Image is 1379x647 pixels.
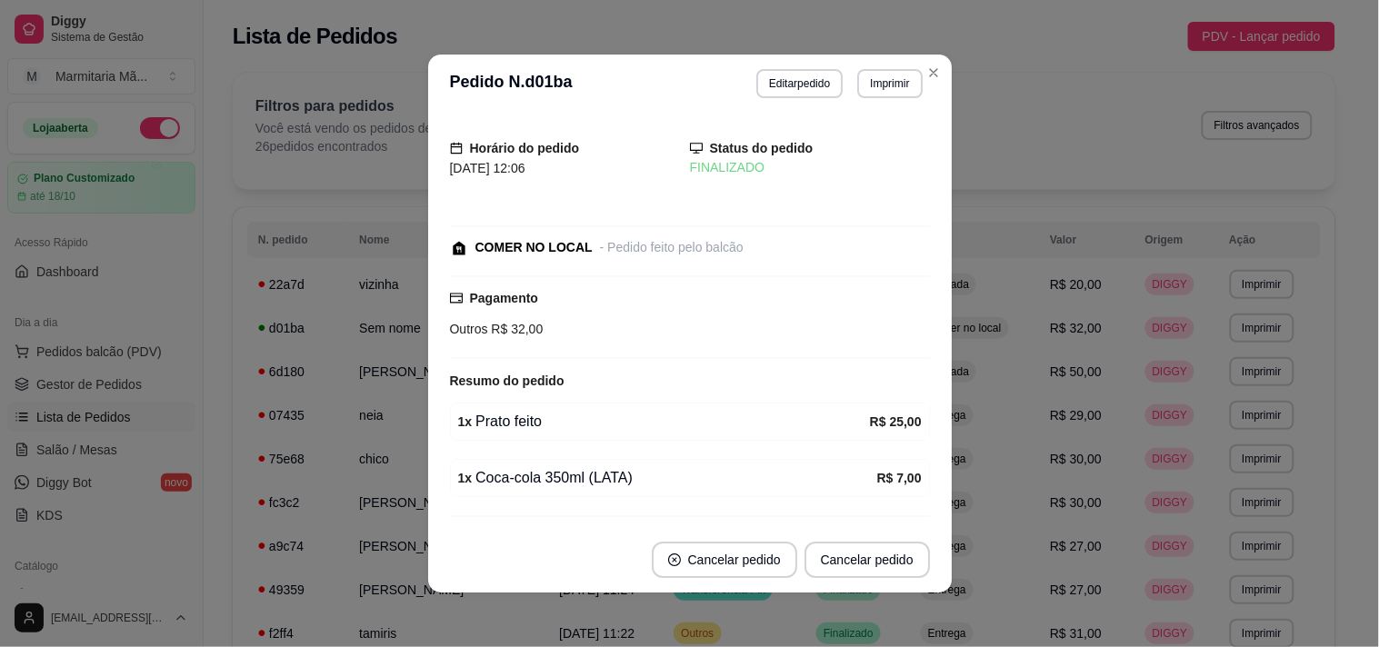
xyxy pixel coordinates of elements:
strong: Status do pedido [710,141,814,155]
button: Editarpedido [756,69,843,98]
strong: R$ 7,00 [877,471,922,485]
span: close-circle [668,553,681,566]
button: Close [919,58,948,87]
strong: R$ 25,00 [870,414,922,429]
div: Prato feito [457,411,869,433]
div: COMER NO LOCAL [475,238,592,257]
strong: Resumo do pedido [449,373,564,388]
button: close-circleCancelar pedido [652,542,797,578]
span: desktop [690,142,703,154]
span: R$ 32,00 [487,322,543,336]
strong: Horário do pedido [469,141,579,155]
button: Cancelar pedido [804,542,930,578]
div: - Pedido feito pelo balcão [600,238,744,257]
button: Imprimir [857,69,922,98]
span: credit-card [449,292,462,304]
strong: 1 x [457,471,472,485]
div: Coca-cola 350ml (LATA) [457,467,876,489]
span: Outros [449,322,487,336]
div: FINALIZADO [690,158,930,177]
strong: Pagamento [469,291,538,305]
span: calendar [449,142,462,154]
span: [DATE] 12:06 [449,161,525,175]
strong: 1 x [457,414,472,429]
h3: Pedido N. d01ba [449,69,572,98]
